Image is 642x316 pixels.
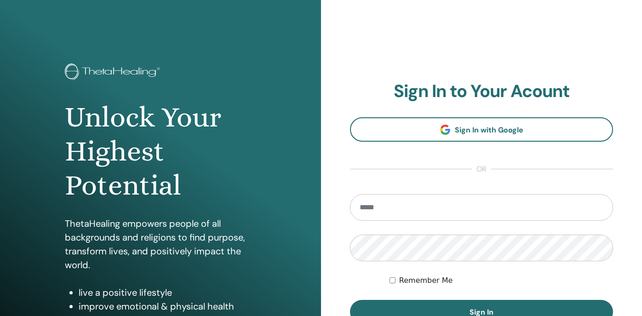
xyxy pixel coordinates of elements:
[472,164,491,175] span: or
[65,217,256,272] p: ThetaHealing empowers people of all backgrounds and religions to find purpose, transform lives, a...
[350,117,613,142] a: Sign In with Google
[390,275,613,286] div: Keep me authenticated indefinitely or until I manually logout
[455,125,523,135] span: Sign In with Google
[65,100,256,203] h1: Unlock Your Highest Potential
[79,299,256,313] li: improve emotional & physical health
[350,81,613,102] h2: Sign In to Your Acount
[79,286,256,299] li: live a positive lifestyle
[399,275,453,286] label: Remember Me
